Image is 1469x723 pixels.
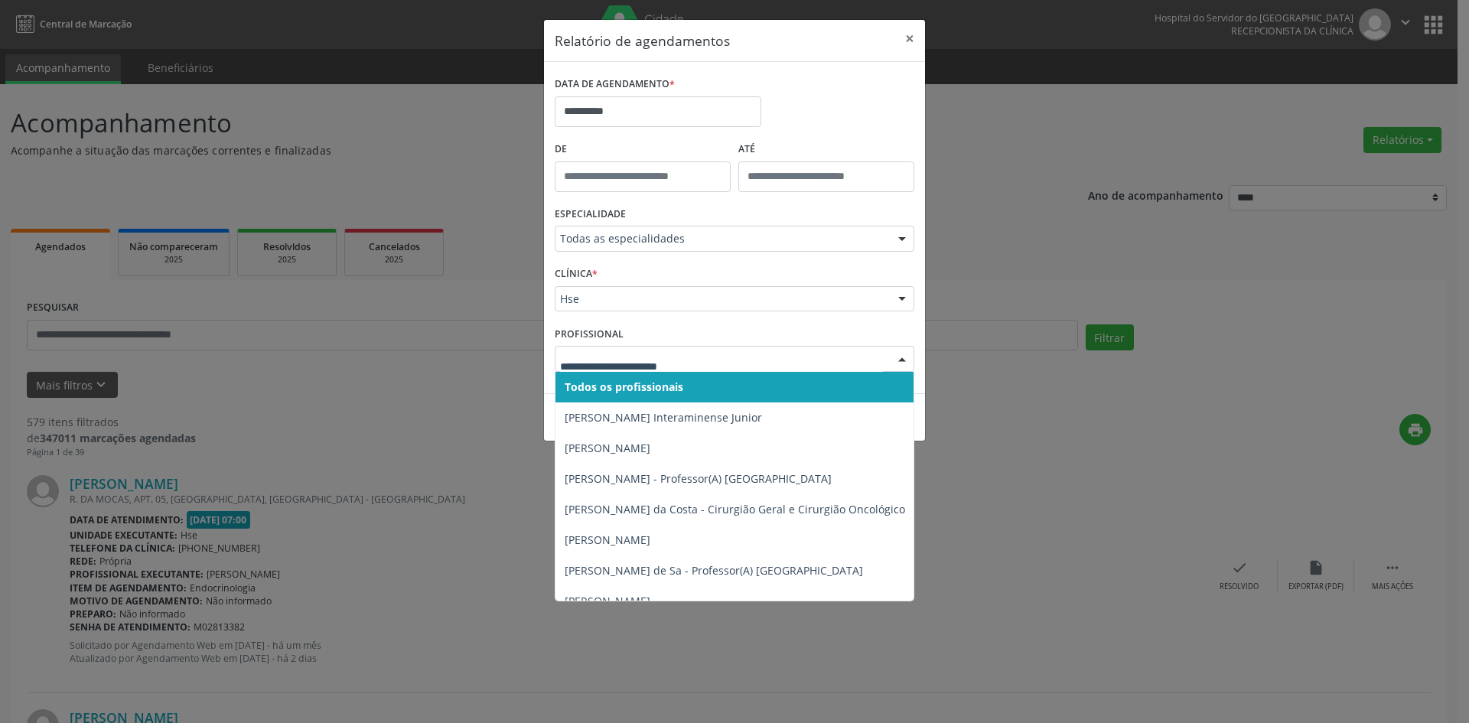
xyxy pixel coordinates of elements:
h5: Relatório de agendamentos [555,31,730,50]
span: [PERSON_NAME] [565,594,650,608]
label: ATÉ [738,138,914,161]
label: De [555,138,731,161]
span: [PERSON_NAME] [565,441,650,455]
label: ESPECIALIDADE [555,203,626,226]
span: [PERSON_NAME] de Sa - Professor(A) [GEOGRAPHIC_DATA] [565,563,863,578]
span: Todos os profissionais [565,379,683,394]
span: [PERSON_NAME] da Costa - Cirurgião Geral e Cirurgião Oncológico [565,502,905,516]
button: Close [894,20,925,57]
span: Todas as especialidades [560,231,883,246]
label: PROFISSIONAL [555,322,624,346]
span: Hse [560,291,883,307]
label: DATA DE AGENDAMENTO [555,73,675,96]
label: CLÍNICA [555,262,598,286]
span: [PERSON_NAME] Interaminense Junior [565,410,762,425]
span: [PERSON_NAME] - Professor(A) [GEOGRAPHIC_DATA] [565,471,832,486]
span: [PERSON_NAME] [565,532,650,547]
